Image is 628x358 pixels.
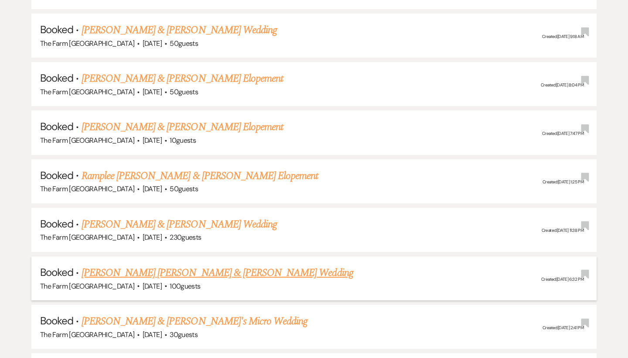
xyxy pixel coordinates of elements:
span: Booked [40,120,73,133]
span: The Farm [GEOGRAPHIC_DATA] [40,87,134,96]
a: [PERSON_NAME] & [PERSON_NAME] Elopement [82,71,283,86]
span: The Farm [GEOGRAPHIC_DATA] [40,330,134,339]
span: 230 guests [170,233,201,242]
span: [DATE] [143,330,162,339]
a: [PERSON_NAME] & [PERSON_NAME] Elopement [82,119,283,135]
span: Created: [DATE] 7:47 PM [542,131,584,136]
span: The Farm [GEOGRAPHIC_DATA] [40,136,134,145]
span: 50 guests [170,184,198,193]
span: The Farm [GEOGRAPHIC_DATA] [40,39,134,48]
a: Ramplee [PERSON_NAME] & [PERSON_NAME] Elopement [82,168,318,184]
span: 100 guests [170,282,200,291]
span: [DATE] [143,136,162,145]
span: 50 guests [170,39,198,48]
a: [PERSON_NAME] & [PERSON_NAME] Wedding [82,217,277,232]
span: Booked [40,169,73,182]
span: The Farm [GEOGRAPHIC_DATA] [40,282,134,291]
span: 50 guests [170,87,198,96]
span: 30 guests [170,330,198,339]
span: Booked [40,217,73,231]
a: [PERSON_NAME] & [PERSON_NAME] Wedding [82,22,277,38]
span: Created: [DATE] 2:41 PM [543,325,584,330]
span: [DATE] [143,39,162,48]
span: [DATE] [143,184,162,193]
span: [DATE] [143,282,162,291]
span: [DATE] [143,233,162,242]
span: Created: [DATE] 6:32 PM [541,276,584,282]
span: Created: [DATE] 9:18 AM [542,34,584,39]
span: The Farm [GEOGRAPHIC_DATA] [40,184,134,193]
span: Booked [40,314,73,327]
span: Created: [DATE] 1:25 PM [543,179,584,185]
span: The Farm [GEOGRAPHIC_DATA] [40,233,134,242]
span: Created: [DATE] 11:38 PM [542,228,584,234]
span: Booked [40,265,73,279]
span: [DATE] [143,87,162,96]
a: [PERSON_NAME] [PERSON_NAME] & [PERSON_NAME] Wedding [82,265,353,281]
span: Booked [40,23,73,36]
a: [PERSON_NAME] & [PERSON_NAME]'s Micro Wedding [82,313,308,329]
span: Created: [DATE] 8:04 PM [541,82,584,88]
span: 10 guests [170,136,196,145]
span: Booked [40,71,73,85]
